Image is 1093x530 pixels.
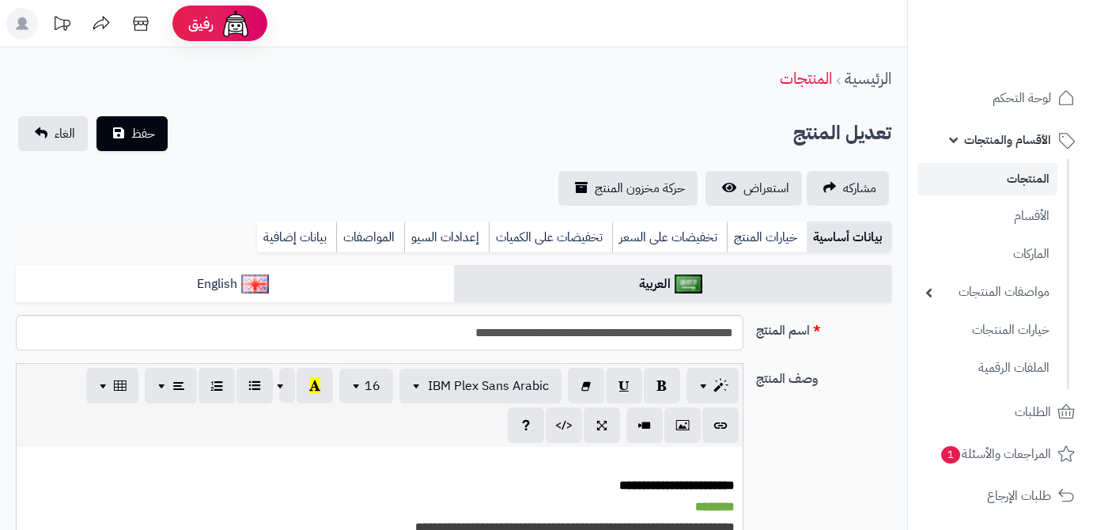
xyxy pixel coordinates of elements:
a: تحديثات المنصة [42,8,81,44]
a: مواصفات المنتجات [917,275,1057,309]
a: تخفيضات على الكميات [489,221,612,253]
img: logo-2.png [985,13,1078,46]
a: خيارات المنتجات [917,313,1057,347]
a: حركة مخزون المنتج [558,171,698,206]
a: الماركات [917,237,1057,271]
span: حفظ [131,124,155,143]
a: العربية [454,265,892,304]
span: استعراض [743,179,789,198]
span: حركة مخزون المنتج [595,179,685,198]
span: المراجعات والأسئلة [940,443,1051,465]
a: تخفيضات على السعر [612,221,727,253]
span: رفيق [188,14,214,33]
button: حفظ [96,116,168,151]
span: 16 [365,377,380,396]
a: المنتجات [917,163,1057,195]
a: المراجعات والأسئلة1 [917,435,1084,473]
span: الأقسام والمنتجات [964,129,1051,151]
span: IBM Plex Sans Arabic [428,377,549,396]
img: English [241,274,269,293]
a: خيارات المنتج [727,221,807,253]
a: المنتجات [780,66,832,90]
img: العربية [675,274,702,293]
span: الطلبات [1015,401,1051,423]
span: طلبات الإرجاع [987,485,1051,507]
button: 16 [339,369,393,403]
a: مشاركه [807,171,889,206]
button: IBM Plex Sans Arabic [399,369,562,403]
span: لوحة التحكم [993,87,1051,109]
a: لوحة التحكم [917,79,1084,117]
a: الطلبات [917,393,1084,431]
a: بيانات أساسية [807,221,891,253]
h2: تعديل المنتج [793,117,891,150]
img: ai-face.png [220,8,252,40]
a: الملفات الرقمية [917,351,1057,385]
span: 1 [940,445,961,464]
a: الأقسام [917,199,1057,233]
a: بيانات إضافية [257,221,336,253]
label: اسم المنتج [750,315,898,340]
a: المواصفات [336,221,404,253]
span: الغاء [55,124,75,143]
a: استعراض [705,171,802,206]
a: English [16,265,454,304]
a: الرئيسية [845,66,891,90]
label: وصف المنتج [750,363,898,388]
a: الغاء [18,116,88,151]
span: مشاركه [843,179,876,198]
a: طلبات الإرجاع [917,477,1084,515]
a: إعدادات السيو [404,221,489,253]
